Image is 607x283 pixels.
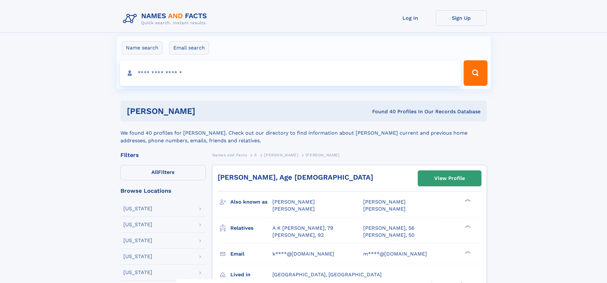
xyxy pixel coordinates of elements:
[123,238,152,243] div: [US_STATE]
[306,153,340,157] span: [PERSON_NAME]
[230,269,272,280] h3: Lived in
[123,254,152,259] div: [US_STATE]
[464,60,487,86] button: Search Button
[272,199,315,205] span: [PERSON_NAME]
[230,249,272,259] h3: Email
[264,153,298,157] span: [PERSON_NAME]
[120,122,487,145] div: We found 40 profiles for [PERSON_NAME]. Check out our directory to find information about [PERSON...
[434,171,465,186] div: View Profile
[120,10,212,27] img: Logo Names and Facts
[218,173,373,181] a: [PERSON_NAME], Age [DEMOGRAPHIC_DATA]
[212,151,247,159] a: Names and Facts
[272,206,315,212] span: [PERSON_NAME]
[272,272,382,278] span: [GEOGRAPHIC_DATA], [GEOGRAPHIC_DATA]
[120,188,206,194] div: Browse Locations
[272,232,324,239] a: [PERSON_NAME], 92
[123,222,152,227] div: [US_STATE]
[254,153,257,157] span: S
[463,198,471,203] div: ❯
[418,171,481,186] a: View Profile
[272,225,333,232] a: A K [PERSON_NAME], 79
[169,41,209,55] label: Email search
[463,224,471,228] div: ❯
[120,60,461,86] input: search input
[436,10,487,26] a: Sign Up
[230,223,272,234] h3: Relatives
[363,225,415,232] a: [PERSON_NAME], 56
[127,107,284,115] h1: [PERSON_NAME]
[363,199,406,205] span: [PERSON_NAME]
[122,41,163,55] label: Name search
[254,151,257,159] a: S
[363,232,415,239] a: [PERSON_NAME], 50
[151,169,158,175] span: All
[264,151,298,159] a: [PERSON_NAME]
[284,108,481,115] div: Found 40 Profiles In Our Records Database
[385,10,436,26] a: Log In
[120,152,206,158] div: Filters
[123,270,152,275] div: [US_STATE]
[123,206,152,211] div: [US_STATE]
[363,206,406,212] span: [PERSON_NAME]
[463,250,471,254] div: ❯
[120,165,206,180] label: Filters
[230,197,272,207] h3: Also known as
